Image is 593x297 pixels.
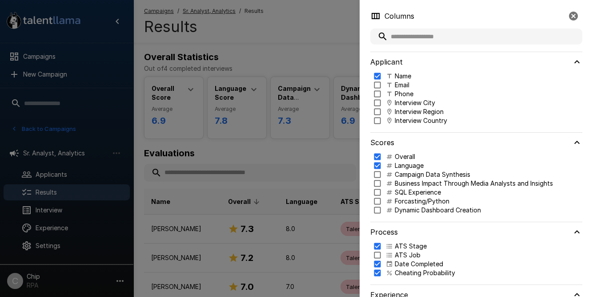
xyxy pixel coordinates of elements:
[370,56,403,68] h6: Applicant
[395,260,443,269] p: Date Completed
[395,116,447,125] p: Interview Country
[395,179,553,188] p: Business Impact Through Media Analysts and Insights
[395,161,424,170] p: Language
[370,226,398,238] h6: Process
[395,107,444,116] p: Interview Region
[395,206,481,215] p: Dynamic Dashboard Creation
[395,197,449,206] p: Forcasting/Python
[395,81,409,90] p: Email
[395,188,441,197] p: SQL Experience
[395,269,455,277] p: Cheating Probability
[395,98,435,107] p: Interview City
[395,170,470,179] p: Campaign Data Synthesis
[395,72,411,81] p: Name
[370,136,394,149] h6: Scores
[385,11,414,21] p: Columns
[395,90,413,98] p: Phone
[395,242,427,251] p: ATS Stage
[395,251,421,260] p: ATS Job
[395,152,415,161] p: Overall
